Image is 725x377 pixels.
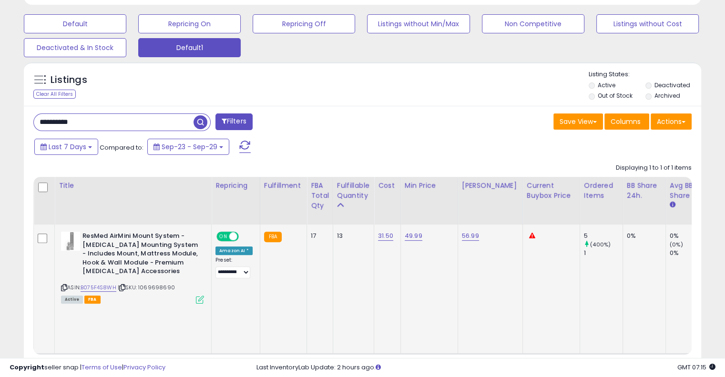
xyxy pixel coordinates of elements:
button: Filters [215,113,253,130]
span: FBA [84,295,101,304]
button: Default1 [138,38,241,57]
button: Listings without Cost [596,14,699,33]
span: | SKU: 1069698690 [118,284,175,291]
span: ON [217,233,229,241]
div: 5 [584,232,623,240]
button: Listings without Min/Max [367,14,470,33]
small: Avg BB Share. [670,201,675,209]
a: B075F4S8WH [81,284,116,292]
div: 13 [337,232,367,240]
div: Min Price [405,181,454,191]
h5: Listings [51,73,87,87]
div: Current Buybox Price [527,181,576,201]
div: Fulfillment [264,181,303,191]
button: Save View [553,113,603,130]
label: Deactivated [654,81,690,89]
span: All listings currently available for purchase on Amazon [61,295,83,304]
a: Privacy Policy [123,363,165,372]
div: Amazon AI * [215,246,253,255]
div: BB Share 24h. [627,181,662,201]
span: 2025-10-7 07:15 GMT [677,363,715,372]
div: seller snap | | [10,363,165,372]
div: Fulfillable Quantity [337,181,370,201]
span: Columns [611,117,641,126]
span: Sep-23 - Sep-29 [162,142,217,152]
div: Avg BB Share [670,181,705,201]
label: Archived [654,92,680,100]
div: Displaying 1 to 1 of 1 items [616,163,692,173]
div: Repricing [215,181,256,191]
a: 31.50 [378,231,393,241]
img: 315dsVFD38L._SL40_.jpg [61,232,80,251]
button: Non Competitive [482,14,584,33]
button: Last 7 Days [34,139,98,155]
div: Clear All Filters [33,90,76,99]
button: Repricing Off [253,14,355,33]
a: Terms of Use [82,363,122,372]
button: Actions [651,113,692,130]
small: (400%) [590,241,611,248]
p: Listing States: [589,70,701,79]
div: Cost [378,181,397,191]
button: Columns [604,113,649,130]
div: [PERSON_NAME] [462,181,519,191]
div: 0% [670,249,708,257]
button: Default [24,14,126,33]
div: Preset: [215,257,253,278]
span: Last 7 Days [49,142,86,152]
div: Title [59,181,207,191]
div: 0% [670,232,708,240]
button: Sep-23 - Sep-29 [147,139,229,155]
button: Deactivated & In Stock [24,38,126,57]
div: Last InventoryLab Update: 2 hours ago. [256,363,715,372]
small: (0%) [670,241,683,248]
div: 0% [627,232,658,240]
div: 1 [584,249,623,257]
button: Repricing On [138,14,241,33]
label: Out of Stock [598,92,633,100]
div: ASIN: [61,232,204,302]
small: FBA [264,232,282,242]
span: Compared to: [100,143,143,152]
label: Active [598,81,615,89]
div: FBA Total Qty [311,181,329,211]
span: OFF [237,233,253,241]
div: Ordered Items [584,181,619,201]
a: 56.99 [462,231,479,241]
a: 49.99 [405,231,422,241]
div: 17 [311,232,326,240]
strong: Copyright [10,363,44,372]
b: ResMed AirMini Mount System - [MEDICAL_DATA] Mounting System - Includes Mount, Mattress Module, H... [82,232,198,278]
